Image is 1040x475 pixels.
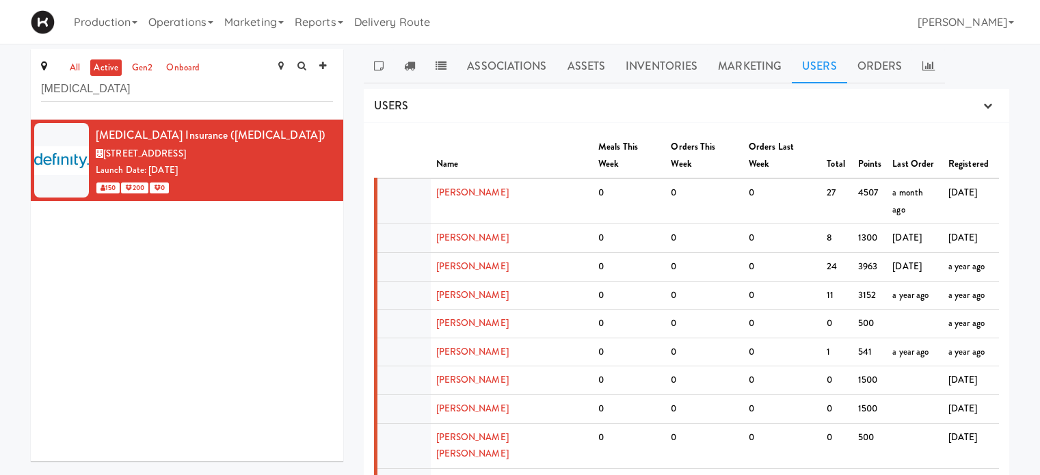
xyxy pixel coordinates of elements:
[853,310,888,338] td: 500
[821,310,852,338] td: 0
[129,59,156,77] a: gen2
[853,224,888,253] td: 1300
[853,395,888,424] td: 1500
[436,288,509,301] a: [PERSON_NAME]
[743,224,821,253] td: 0
[948,288,985,301] span: a year ago
[948,231,978,244] span: [DATE]
[847,49,913,83] a: Orders
[948,260,985,273] span: a year ago
[593,310,665,338] td: 0
[853,366,888,395] td: 1500
[436,345,509,358] a: [PERSON_NAME]
[821,178,852,224] td: 27
[743,423,821,468] td: 0
[436,316,509,329] a: [PERSON_NAME]
[96,182,120,193] span: 150
[665,253,743,282] td: 0
[431,133,594,178] th: Name
[593,423,665,468] td: 0
[853,423,888,468] td: 500
[593,366,665,395] td: 0
[743,178,821,224] td: 0
[853,338,888,366] td: 541
[821,366,852,395] td: 0
[41,77,333,102] input: Search site
[821,281,852,310] td: 11
[821,395,852,424] td: 0
[853,133,888,178] th: Points
[821,423,852,468] td: 0
[743,366,821,395] td: 0
[593,338,665,366] td: 0
[948,373,978,386] span: [DATE]
[853,178,888,224] td: 4507
[665,281,743,310] td: 0
[892,260,922,273] span: [DATE]
[892,231,922,244] span: [DATE]
[792,49,847,83] a: Users
[887,133,943,178] th: Last Order
[665,423,743,468] td: 0
[821,133,852,178] th: Total
[121,182,148,193] span: 200
[743,281,821,310] td: 0
[743,133,821,178] th: Orders Last Week
[821,224,852,253] td: 8
[436,373,509,386] a: [PERSON_NAME]
[31,120,343,201] li: [MEDICAL_DATA] Insurance ([MEDICAL_DATA])[STREET_ADDRESS]Launch Date: [DATE] 150 200 0
[593,224,665,253] td: 0
[665,224,743,253] td: 0
[593,395,665,424] td: 0
[66,59,83,77] a: all
[593,281,665,310] td: 0
[948,345,985,358] span: a year ago
[665,366,743,395] td: 0
[374,98,409,113] span: USERS
[436,186,509,199] a: [PERSON_NAME]
[821,253,852,282] td: 24
[593,133,665,178] th: Meals This Week
[665,310,743,338] td: 0
[743,253,821,282] td: 0
[593,253,665,282] td: 0
[948,431,978,444] span: [DATE]
[557,49,616,83] a: Assets
[943,133,999,178] th: Registered
[163,59,203,77] a: onboard
[743,310,821,338] td: 0
[665,338,743,366] td: 0
[96,162,333,179] div: Launch Date: [DATE]
[948,316,985,329] span: a year ago
[892,345,929,358] span: a year ago
[436,260,509,273] a: [PERSON_NAME]
[615,49,708,83] a: Inventories
[150,182,169,193] span: 0
[593,178,665,224] td: 0
[892,186,923,216] span: a month ago
[948,402,978,415] span: [DATE]
[103,147,186,160] span: [STREET_ADDRESS]
[436,231,509,244] a: [PERSON_NAME]
[853,253,888,282] td: 3963
[436,431,509,461] a: [PERSON_NAME] [PERSON_NAME]
[436,402,509,415] a: [PERSON_NAME]
[665,133,743,178] th: Orders This Week
[665,178,743,224] td: 0
[90,59,122,77] a: active
[743,395,821,424] td: 0
[743,338,821,366] td: 0
[892,288,929,301] span: a year ago
[457,49,557,83] a: Associations
[821,338,852,366] td: 1
[31,10,55,34] img: Micromart
[948,186,978,199] span: [DATE]
[665,395,743,424] td: 0
[96,125,333,146] div: [MEDICAL_DATA] Insurance ([MEDICAL_DATA])
[853,281,888,310] td: 3152
[708,49,792,83] a: Marketing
